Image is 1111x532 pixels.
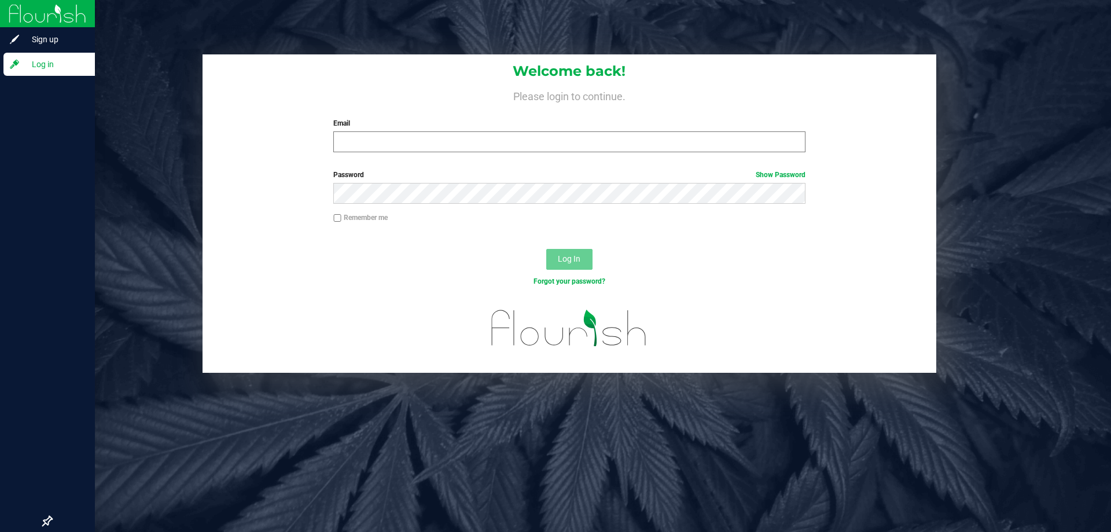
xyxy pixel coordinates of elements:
h1: Welcome back! [203,64,936,79]
button: Log In [546,249,593,270]
input: Remember me [333,214,341,222]
label: Email [333,118,805,129]
h4: Please login to continue. [203,88,936,102]
span: Sign up [20,32,90,46]
span: Password [333,171,364,179]
label: Remember me [333,212,388,223]
a: Forgot your password? [534,277,605,285]
span: Log in [20,57,90,71]
a: Show Password [756,171,805,179]
span: Log In [558,254,580,263]
img: flourish_logo.svg [477,299,661,358]
inline-svg: Sign up [9,34,20,45]
inline-svg: Log in [9,58,20,70]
